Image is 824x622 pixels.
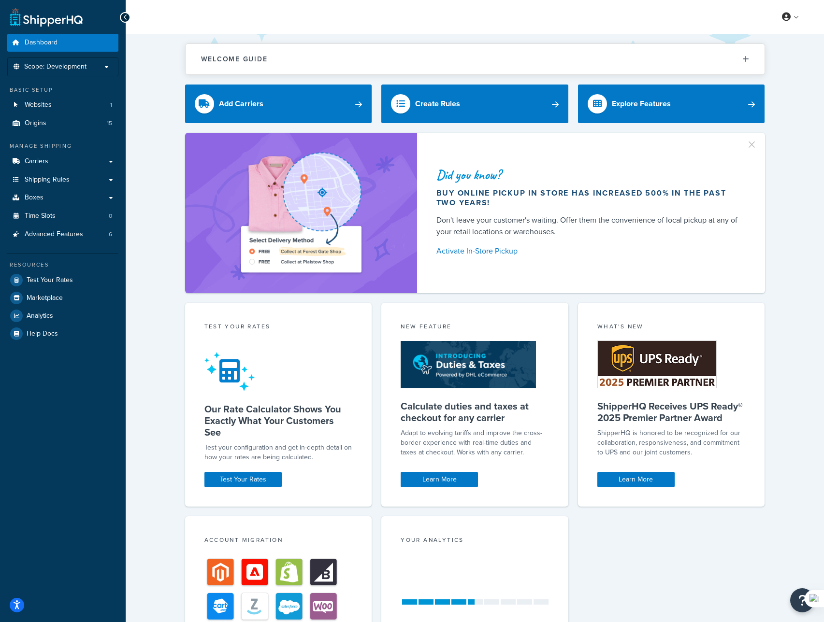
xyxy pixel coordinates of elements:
a: Marketplace [7,289,118,307]
a: Dashboard [7,34,118,52]
a: Origins15 [7,114,118,132]
div: Account Migration [204,536,353,547]
span: Dashboard [25,39,58,47]
a: Analytics [7,307,118,325]
span: Scope: Development [24,63,87,71]
div: Resources [7,261,118,269]
a: Add Carriers [185,85,372,123]
div: New Feature [401,322,549,333]
div: Explore Features [612,97,671,111]
a: Test Your Rates [7,271,118,289]
span: 15 [107,119,112,127]
p: Adapt to evolving tariffs and improve the cross-border experience with real-time duties and taxes... [401,428,549,457]
li: Time Slots [7,207,118,225]
div: Don't leave your customer's waiting. Offer them the convenience of local pickup at any of your re... [436,214,742,238]
div: Test your configuration and get in-depth detail on how your rates are being calculated. [204,443,353,462]
li: Websites [7,96,118,114]
div: Basic Setup [7,86,118,94]
a: Boxes [7,189,118,207]
span: Advanced Features [25,230,83,239]
span: Shipping Rules [25,176,70,184]
a: Shipping Rules [7,171,118,189]
img: ad-shirt-map-b0359fc47e01cab431d101c4b569394f6a03f54285957d908178d52f29eb9668.png [214,147,389,279]
p: ShipperHQ is honored to be recognized for our collaboration, responsiveness, and commitment to UP... [597,428,746,457]
h5: ShipperHQ Receives UPS Ready® 2025 Premier Partner Award [597,400,746,424]
span: 6 [109,230,112,239]
span: Carriers [25,157,48,166]
li: Origins [7,114,118,132]
span: Time Slots [25,212,56,220]
a: Advanced Features6 [7,226,118,243]
a: Websites1 [7,96,118,114]
div: Your Analytics [401,536,549,547]
span: Help Docs [27,330,58,338]
a: Help Docs [7,325,118,342]
span: 0 [109,212,112,220]
span: Test Your Rates [27,276,73,284]
h2: Welcome Guide [201,56,268,63]
h5: Calculate duties and taxes at checkout for any carrier [401,400,549,424]
div: Manage Shipping [7,142,118,150]
a: Time Slots0 [7,207,118,225]
span: Boxes [25,194,43,202]
div: Did you know? [436,168,742,182]
span: 1 [110,101,112,109]
a: Carriers [7,153,118,170]
span: Websites [25,101,52,109]
a: Learn More [597,472,675,487]
button: Welcome Guide [186,44,765,74]
div: What's New [597,322,746,333]
a: Create Rules [381,85,568,123]
button: Open Resource Center [790,588,814,612]
h5: Our Rate Calculator Shows You Exactly What Your Customers See [204,403,353,438]
li: Advanced Features [7,226,118,243]
span: Origins [25,119,46,127]
a: Activate In-Store Pickup [436,244,742,258]
a: Test Your Rates [204,472,282,487]
span: Analytics [27,312,53,320]
a: Learn More [401,472,478,487]
div: Buy online pickup in store has increased 500% in the past two years! [436,188,742,208]
span: Marketplace [27,294,63,302]
a: Explore Features [578,85,765,123]
div: Create Rules [415,97,460,111]
div: Test your rates [204,322,353,333]
div: Add Carriers [219,97,263,111]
